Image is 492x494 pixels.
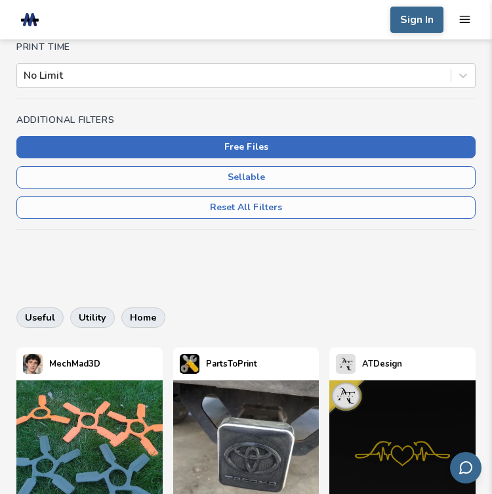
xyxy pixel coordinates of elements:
h4: Print Time [16,42,476,53]
button: Reset All Filters [16,196,476,219]
a: PartsToPrint's profilePartsToPrint [173,348,264,380]
a: ATDesign's profileATDesign [329,348,409,380]
p: PartsToPrint [206,356,257,372]
p: MechMad3D [49,356,100,372]
button: useful [16,307,64,328]
button: Sign In [390,7,443,33]
button: mobile navigation menu [459,13,471,26]
h4: Additional Filters [16,115,476,125]
button: Sellable [16,166,476,189]
button: utility [70,307,115,328]
button: Free Files [16,136,476,158]
button: home [121,307,165,328]
p: ATDesign [362,356,402,372]
a: MechMad3D's profileMechMad3D [16,348,107,380]
img: MechMad3D's profile [23,354,43,374]
img: PartsToPrint's profile [180,354,199,374]
img: ATDesign's profile [336,354,356,374]
button: Send feedback via email [450,452,482,483]
input: No Limit [24,70,26,81]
